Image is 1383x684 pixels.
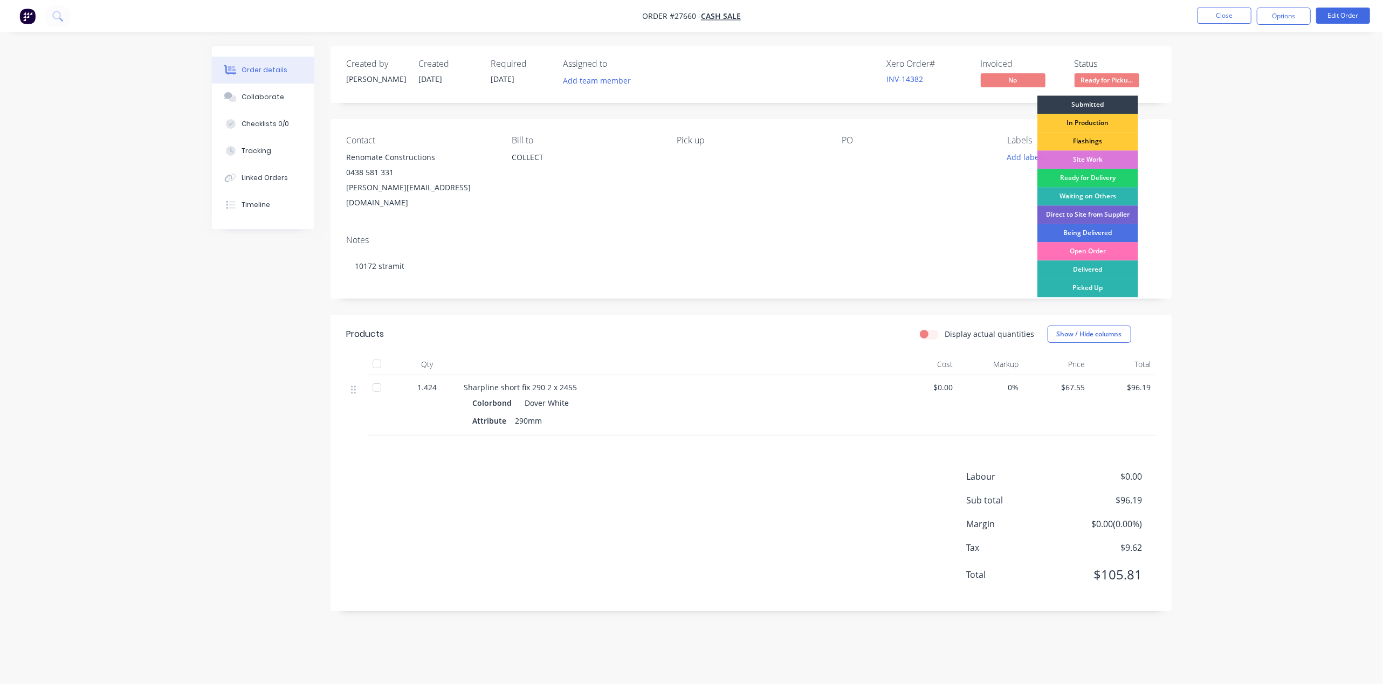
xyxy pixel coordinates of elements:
[395,354,460,375] div: Qty
[967,470,1063,483] span: Labour
[347,165,494,180] div: 0438 581 331
[1062,470,1142,483] span: $0.00
[1023,354,1090,375] div: Price
[242,173,288,183] div: Linked Orders
[212,110,314,137] button: Checklists 0/0
[347,250,1155,282] div: 10172 stramit
[1037,169,1138,187] div: Ready for Delivery
[242,200,270,210] div: Timeline
[521,395,569,411] div: Dover White
[967,541,1063,554] span: Tax
[563,73,637,88] button: Add team member
[891,354,958,375] div: Cost
[1198,8,1251,24] button: Close
[347,328,384,341] div: Products
[212,57,314,84] button: Order details
[242,65,287,75] div: Order details
[677,135,824,146] div: Pick up
[1037,279,1138,297] div: Picked Up
[242,146,271,156] div: Tracking
[347,235,1155,245] div: Notes
[842,135,990,146] div: PO
[945,328,1035,340] label: Display actual quantities
[347,150,494,210] div: Renomate Constructions0438 581 331[PERSON_NAME][EMAIL_ADDRESS][DOMAIN_NAME]
[967,568,1063,581] span: Total
[887,59,968,69] div: Xero Order #
[491,59,551,69] div: Required
[1257,8,1311,25] button: Options
[212,137,314,164] button: Tracking
[347,135,494,146] div: Contact
[1037,260,1138,279] div: Delivered
[1037,205,1138,224] div: Direct to Site from Supplier
[957,354,1023,375] div: Markup
[473,413,511,429] div: Attribute
[1037,132,1138,150] div: Flashings
[563,59,671,69] div: Assigned to
[896,382,953,393] span: $0.00
[418,382,437,393] span: 1.424
[1037,114,1138,132] div: In Production
[1062,565,1142,584] span: $105.81
[242,92,284,102] div: Collaborate
[512,150,659,184] div: COLLECT
[212,84,314,110] button: Collaborate
[961,382,1019,393] span: 0%
[967,494,1063,507] span: Sub total
[1062,494,1142,507] span: $96.19
[419,59,478,69] div: Created
[1075,59,1155,69] div: Status
[19,8,36,24] img: Factory
[347,59,406,69] div: Created by
[1037,242,1138,260] div: Open Order
[1037,187,1138,205] div: Waiting on Others
[212,164,314,191] button: Linked Orders
[1037,224,1138,242] div: Being Delivered
[212,191,314,218] button: Timeline
[557,73,636,88] button: Add team member
[511,413,547,429] div: 290mm
[242,119,289,129] div: Checklists 0/0
[1028,382,1085,393] span: $67.55
[512,150,659,165] div: COLLECT
[701,11,741,22] a: CASH SALE
[967,517,1063,530] span: Margin
[1062,541,1142,554] span: $9.62
[464,382,577,392] span: Sharpline short fix 290 2 x 2455
[1037,95,1138,114] div: Submitted
[1037,150,1138,169] div: Site Work
[887,74,924,84] a: INV-14382
[981,59,1062,69] div: Invoiced
[347,180,494,210] div: [PERSON_NAME][EMAIL_ADDRESS][DOMAIN_NAME]
[1075,73,1139,87] span: Ready for Picku...
[1062,517,1142,530] span: $0.00 ( 0.00 %)
[419,74,443,84] span: [DATE]
[981,73,1045,87] span: No
[512,135,659,146] div: Bill to
[1316,8,1370,24] button: Edit Order
[347,73,406,85] div: [PERSON_NAME]
[1001,150,1051,164] button: Add labels
[1093,382,1151,393] span: $96.19
[642,11,701,22] span: Order #27660 -
[347,150,494,165] div: Renomate Constructions
[1007,135,1155,146] div: Labels
[473,395,517,411] div: Colorbond
[1075,73,1139,89] button: Ready for Picku...
[491,74,515,84] span: [DATE]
